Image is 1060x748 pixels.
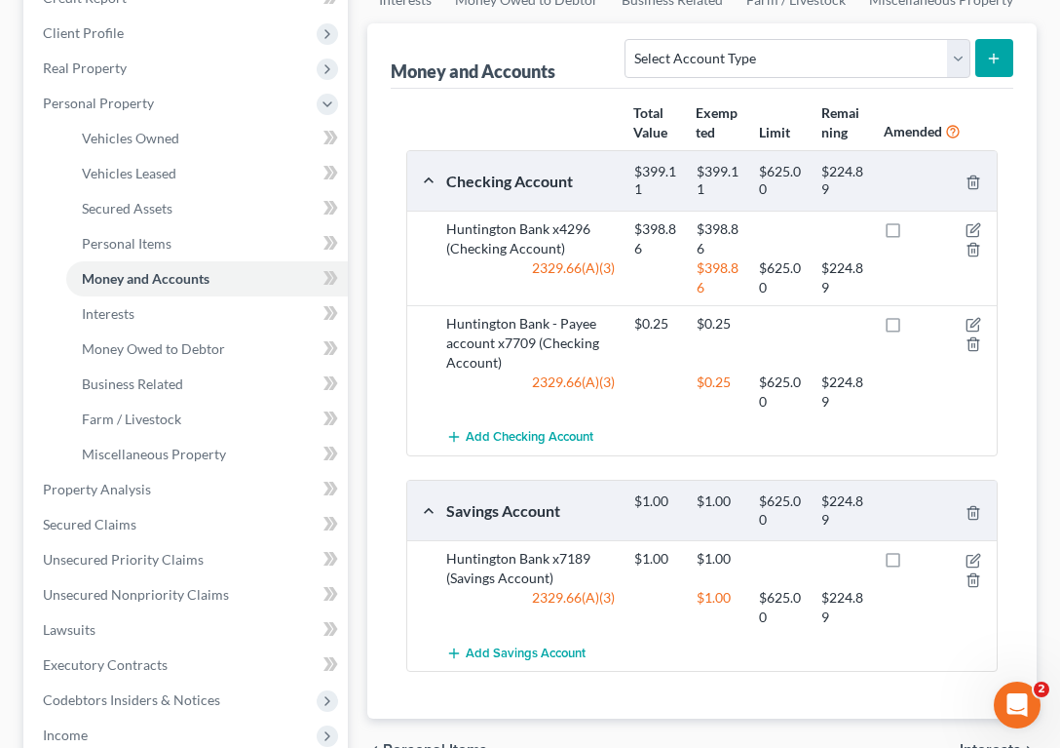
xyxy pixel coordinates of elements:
a: Secured Claims [27,507,348,542]
span: Miscellaneous Property [82,446,226,462]
a: Farm / Livestock [66,402,348,437]
strong: Amended [884,123,942,139]
span: Business Related [82,375,183,392]
button: Add Checking Account [446,419,593,455]
strong: Remaining [821,104,859,140]
div: $399.11 [687,163,749,199]
span: Farm / Livestock [82,411,181,427]
span: Lawsuits [43,621,95,638]
a: Vehicles Leased [66,156,348,191]
div: Savings Account [436,500,624,521]
div: $1.00 [687,549,749,569]
span: Personal Property [43,95,154,111]
div: $224.89 [812,588,874,627]
div: $1.00 [687,588,749,627]
div: $0.25 [687,314,749,334]
span: Executory Contracts [43,656,168,673]
span: Client Profile [43,24,124,41]
div: $398.86 [687,219,749,258]
span: Money and Accounts [82,270,209,287]
div: $625.00 [749,163,812,199]
strong: Exempted [696,104,738,140]
a: Interests [66,296,348,332]
div: $224.89 [812,373,874,412]
div: Huntington Bank x4296 (Checking Account) [436,219,624,258]
div: $1.00 [625,549,687,569]
a: Property Analysis [27,472,348,507]
a: Personal Items [66,226,348,261]
span: Personal Items [82,235,171,252]
div: $625.00 [749,588,812,627]
div: 2329.66(A)(3) [436,588,624,627]
span: Interests [82,305,134,322]
div: $0.25 [687,373,749,412]
a: Unsecured Priority Claims [27,542,348,577]
span: Vehicles Owned [82,130,179,146]
div: Huntington Bank - Payee account x7709 (Checking Account) [436,314,624,373]
span: Unsecured Nonpriority Claims [43,586,229,603]
span: Add Checking Account [466,430,593,446]
div: 2329.66(A)(3) [436,373,624,412]
div: Huntington Bank x7189 (Savings Account) [436,549,624,588]
div: $625.00 [749,492,812,529]
a: Executory Contracts [27,648,348,683]
a: Vehicles Owned [66,121,348,156]
span: Real Property [43,59,127,76]
div: 2329.66(A)(3) [436,258,624,297]
a: Secured Assets [66,191,348,226]
div: $0.25 [625,314,687,334]
div: $625.00 [749,373,812,412]
div: $224.89 [812,163,874,199]
strong: Limit [759,124,790,140]
div: $399.11 [625,163,687,199]
button: Add Savings Account [446,635,586,671]
a: Unsecured Nonpriority Claims [27,577,348,612]
div: Checking Account [436,171,624,191]
iframe: Intercom live chat [994,682,1041,728]
span: 2 [1034,682,1049,697]
div: $224.89 [812,258,874,297]
div: $398.86 [687,258,749,297]
span: Unsecured Priority Claims [43,551,204,568]
span: Secured Claims [43,516,136,532]
div: $1.00 [625,492,687,529]
a: Money and Accounts [66,261,348,296]
div: $224.89 [812,492,874,529]
strong: Total Value [633,104,667,140]
div: $398.86 [625,219,687,258]
div: $1.00 [687,492,749,529]
span: Property Analysis [43,481,151,497]
div: $625.00 [749,258,812,297]
a: Money Owed to Debtor [66,332,348,367]
a: Business Related [66,367,348,402]
span: Income [43,727,88,743]
div: Money and Accounts [391,59,555,83]
span: Secured Assets [82,200,172,217]
span: Add Savings Account [466,646,586,661]
span: Money Owed to Debtor [82,340,225,357]
a: Miscellaneous Property [66,437,348,472]
a: Lawsuits [27,612,348,648]
span: Vehicles Leased [82,165,176,181]
span: Codebtors Insiders & Notices [43,691,220,708]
